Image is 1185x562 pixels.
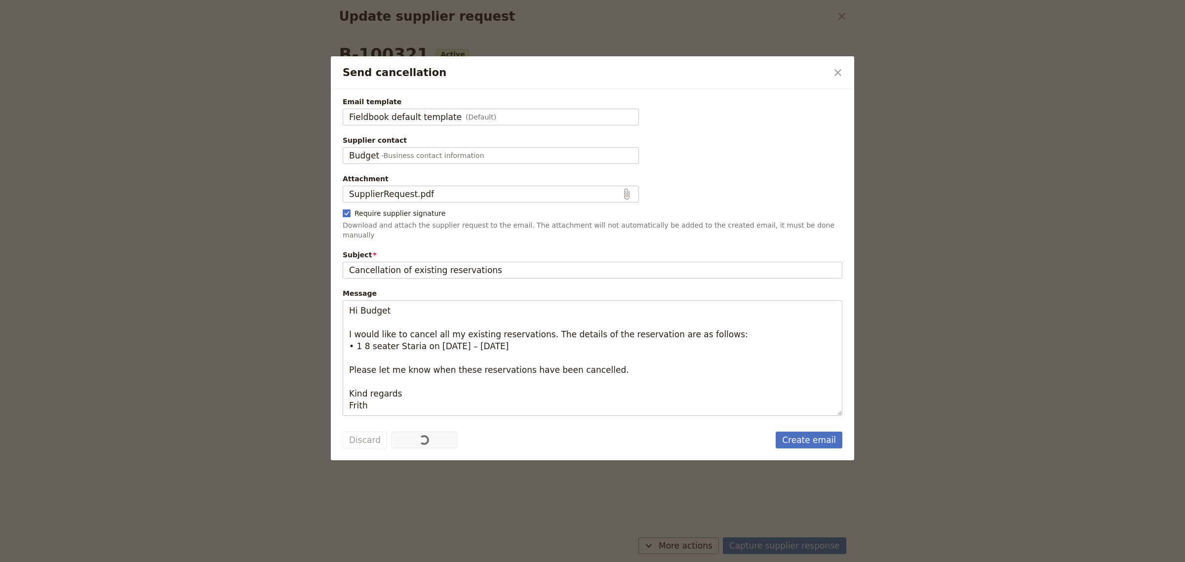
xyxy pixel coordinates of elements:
[343,174,842,184] span: Attachment
[343,186,639,202] button: Attachment
[343,65,828,80] h2: Send cancellation
[343,220,842,240] p: Download and attach the supplier request to the email. The attachment will not automatically be a...
[343,135,842,145] span: Supplier contact
[343,97,842,107] span: Email template
[343,288,842,298] span: Message
[381,151,484,161] span: - Business contact information
[776,432,842,448] a: Create email
[349,111,462,123] span: Fieldbook default template
[466,112,496,122] span: (Default)
[343,432,387,448] button: Discard
[829,64,846,81] button: Close dialog
[355,208,445,218] span: Require supplier signature
[343,250,842,260] span: Subject
[343,300,842,416] textarea: Message
[349,150,379,161] span: Budget
[343,262,842,279] input: Subject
